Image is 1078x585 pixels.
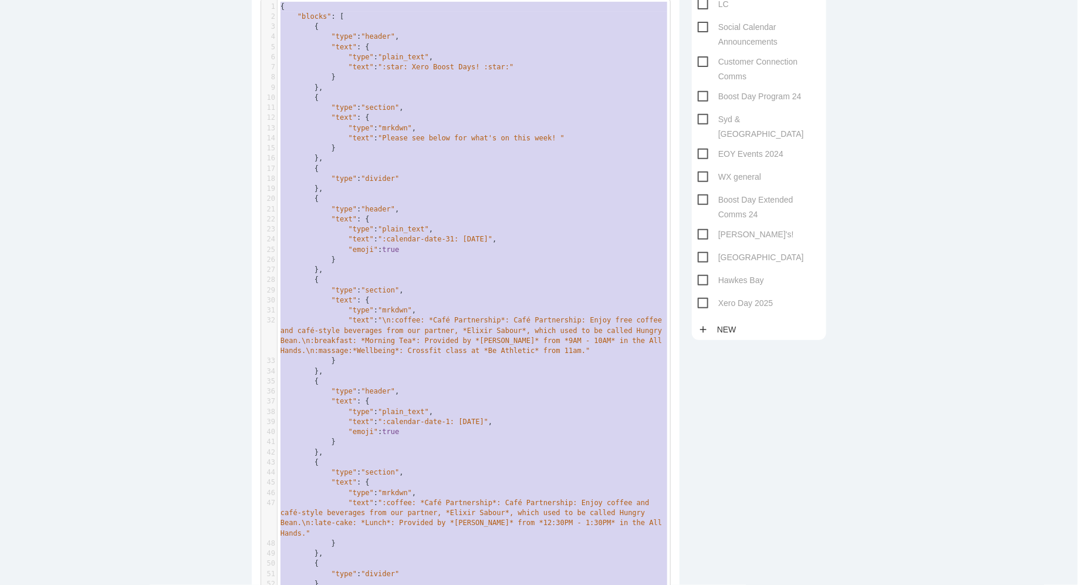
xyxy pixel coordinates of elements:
div: 35 [261,376,277,386]
span: "type" [332,387,357,395]
span: : [281,246,399,254]
span: : { [281,478,370,486]
span: { [281,275,319,284]
span: "\n:coffee: *Café Partnership*: Café Partnership: Enjoy free coffee and café-style beverages from... [281,316,667,355]
div: 34 [261,367,277,376]
span: "text" [349,63,374,71]
span: : [281,428,399,436]
span: "section" [361,286,399,294]
span: } [281,357,336,365]
div: 41 [261,437,277,447]
span: : [281,174,399,183]
div: 10 [261,93,277,103]
span: }, [281,83,323,92]
span: : , [281,124,416,132]
span: "text" [349,499,374,507]
span: : [ [281,12,344,21]
span: "text" [332,296,357,304]
span: "blocks" [298,12,332,21]
span: : , [281,387,399,395]
span: "section" [361,468,399,476]
span: EOY Events 2024 [698,147,783,162]
div: 40 [261,427,277,437]
div: 29 [261,285,277,295]
span: "plain_text" [378,225,429,233]
span: { [281,377,319,385]
span: "text" [332,397,357,405]
div: 17 [261,164,277,174]
span: "text" [332,215,357,223]
div: 15 [261,143,277,153]
div: 24 [261,234,277,244]
span: }, [281,184,323,193]
span: : , [281,103,404,112]
i: add [698,319,708,340]
span: : , [281,53,433,61]
span: Xero Day 2025 [698,296,773,311]
span: } [281,73,336,81]
div: 3 [261,22,277,32]
span: ":calendar-date-31: [DATE]" [378,235,492,243]
span: ":star: Xero Boost Days! :star:" [378,63,513,71]
div: 11 [261,103,277,113]
div: 19 [261,184,277,194]
div: 50 [261,559,277,569]
span: : [281,63,514,71]
span: : [281,499,666,537]
span: : , [281,32,399,41]
span: "text" [349,316,374,324]
div: 6 [261,52,277,62]
div: 27 [261,265,277,275]
div: 13 [261,123,277,133]
span: { [281,2,285,11]
span: : , [281,225,433,233]
span: "text" [332,43,357,51]
span: Hawkes Bay [698,273,764,288]
span: "type" [349,53,374,61]
span: : [281,134,565,142]
span: : { [281,397,370,405]
span: "text" [332,113,357,122]
span: "mrkdwn" [378,306,412,314]
span: [PERSON_NAME]'s! [698,227,794,242]
span: { [281,22,319,31]
div: 44 [261,468,277,478]
span: Syd & [GEOGRAPHIC_DATA] [698,112,820,127]
div: 43 [261,458,277,468]
span: WX general [698,170,761,184]
div: 14 [261,133,277,143]
div: 46 [261,488,277,498]
span: "type" [349,489,374,497]
div: 45 [261,478,277,487]
span: { [281,194,319,203]
span: } [281,438,336,446]
div: 21 [261,204,277,214]
span: Customer Connection Comms [698,55,820,69]
div: 28 [261,275,277,285]
div: 25 [261,245,277,255]
div: 33 [261,356,277,366]
span: }, [281,448,323,456]
span: "text" [349,235,374,243]
div: 1 [261,2,277,12]
span: true [382,246,399,254]
span: "type" [349,225,374,233]
span: Social Calendar Announcements [698,20,820,35]
div: 32 [261,315,277,325]
div: 20 [261,194,277,204]
span: : [281,570,399,578]
span: "type" [332,103,357,112]
span: "type" [332,174,357,183]
div: 31 [261,305,277,315]
div: 49 [261,549,277,559]
span: : { [281,113,370,122]
span: Boost Day Extended Comms 24 [698,193,820,207]
span: : , [281,489,416,497]
span: "section" [361,103,399,112]
span: }, [281,549,323,557]
span: true [382,428,399,436]
span: "text" [349,134,374,142]
span: "divider" [361,174,399,183]
div: 16 [261,153,277,163]
span: } [281,255,336,264]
